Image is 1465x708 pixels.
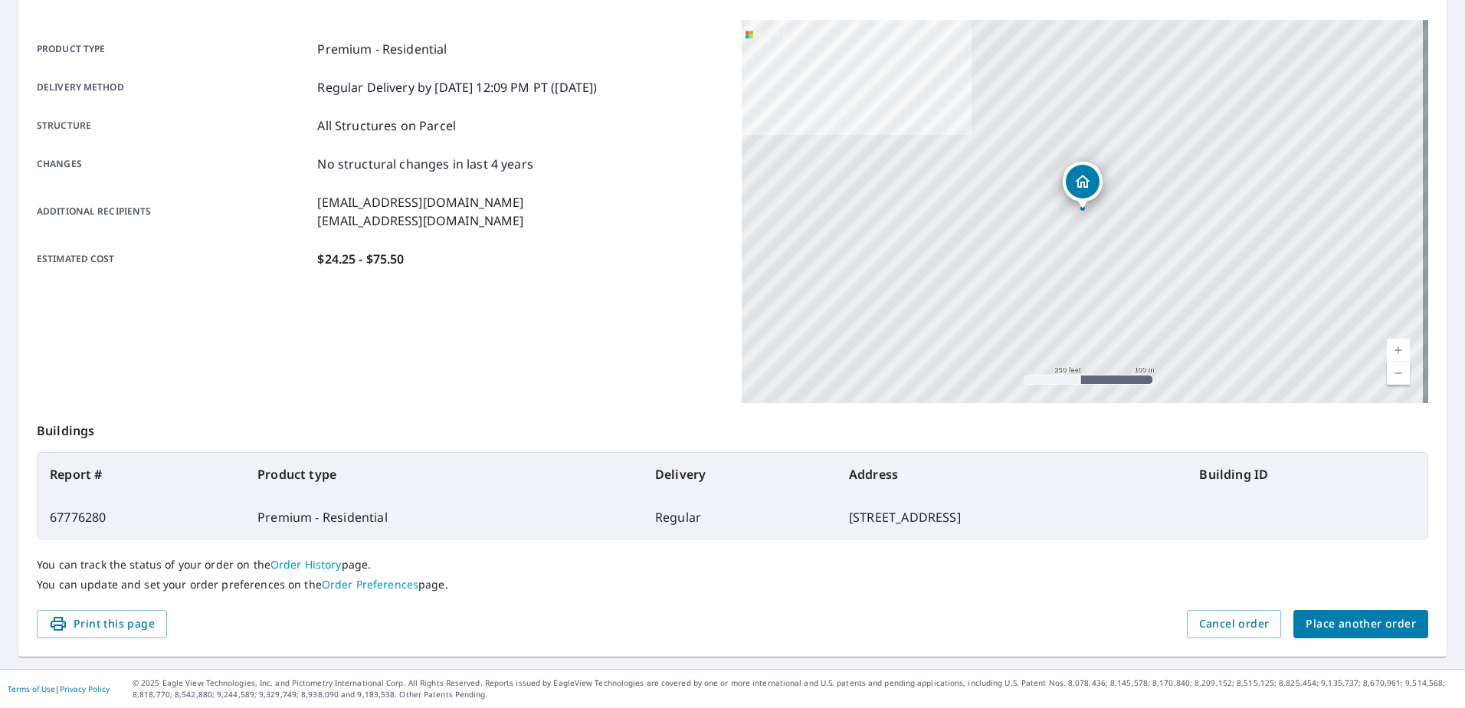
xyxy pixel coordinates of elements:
[37,250,311,268] p: Estimated cost
[245,453,643,496] th: Product type
[643,453,837,496] th: Delivery
[37,193,311,230] p: Additional recipients
[1293,610,1428,638] button: Place another order
[38,496,245,539] td: 67776280
[317,40,447,58] p: Premium - Residential
[317,211,523,230] p: [EMAIL_ADDRESS][DOMAIN_NAME]
[1187,610,1282,638] button: Cancel order
[37,558,1428,572] p: You can track the status of your order on the page.
[37,403,1428,452] p: Buildings
[322,577,418,592] a: Order Preferences
[37,78,311,97] p: Delivery method
[37,116,311,135] p: Structure
[49,615,155,634] span: Print this page
[837,453,1187,496] th: Address
[37,40,311,58] p: Product type
[1199,615,1270,634] span: Cancel order
[1387,362,1410,385] a: Current Level 17, Zoom Out
[1306,615,1416,634] span: Place another order
[643,496,837,539] td: Regular
[1387,339,1410,362] a: Current Level 17, Zoom In
[270,557,342,572] a: Order History
[317,250,404,268] p: $24.25 - $75.50
[837,496,1187,539] td: [STREET_ADDRESS]
[245,496,643,539] td: Premium - Residential
[8,684,110,693] p: |
[133,677,1457,700] p: © 2025 Eagle View Technologies, Inc. and Pictometry International Corp. All Rights Reserved. Repo...
[1063,162,1103,209] div: Dropped pin, building 1, Residential property, 406 17th Ave NE Saint Petersburg, FL 33704
[37,610,167,638] button: Print this page
[37,155,311,173] p: Changes
[38,453,245,496] th: Report #
[60,683,110,694] a: Privacy Policy
[317,193,523,211] p: [EMAIL_ADDRESS][DOMAIN_NAME]
[37,578,1428,592] p: You can update and set your order preferences on the page.
[317,78,597,97] p: Regular Delivery by [DATE] 12:09 PM PT ([DATE])
[317,116,456,135] p: All Structures on Parcel
[1187,453,1427,496] th: Building ID
[317,155,533,173] p: No structural changes in last 4 years
[8,683,55,694] a: Terms of Use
